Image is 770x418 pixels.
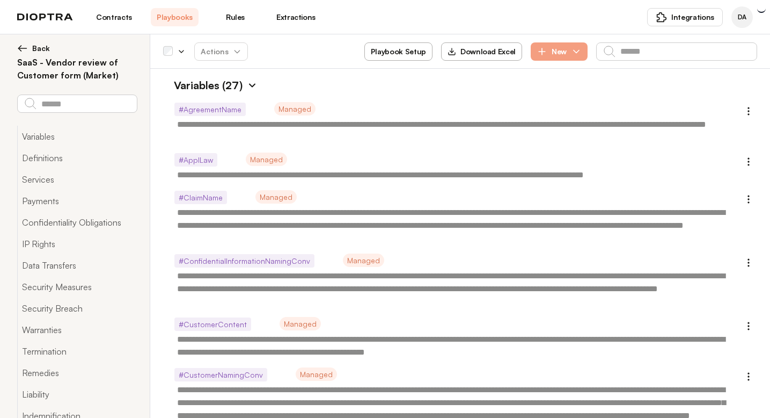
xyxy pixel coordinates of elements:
[272,8,320,26] a: Extractions
[192,42,250,61] span: Actions
[174,191,227,204] span: # ClaimName
[246,153,287,166] span: Managed
[163,47,173,56] div: Select all
[17,298,137,319] button: Security Breach
[274,102,316,116] span: Managed
[738,13,746,21] span: DA
[17,56,137,82] h2: SaaS - Vendor review of Customer form (Market)
[731,6,753,28] div: Dioptra Agent
[17,43,137,54] button: Back
[343,254,384,267] span: Managed
[17,362,137,384] button: Remedies
[174,368,267,381] span: # CustomerNamingConv
[163,77,243,93] h1: Variables (27)
[174,318,251,331] span: # CustomerContent
[17,212,137,233] button: Confidentiality Obligations
[247,80,258,91] img: Expand
[647,8,723,26] button: Integrations
[17,255,137,276] button: Data Transfers
[151,8,199,26] a: Playbooks
[17,276,137,298] button: Security Measures
[17,319,137,341] button: Warranties
[531,42,588,61] button: New
[441,42,522,61] button: Download Excel
[194,42,248,61] button: Actions
[296,367,337,381] span: Managed
[671,12,714,23] span: Integrations
[211,8,259,26] a: Rules
[17,169,137,190] button: Services
[17,43,28,54] img: left arrow
[32,43,50,54] span: Back
[656,12,667,23] img: puzzle
[17,233,137,255] button: IP Rights
[364,42,432,61] button: Playbook Setup
[17,13,73,21] img: logo
[17,341,137,362] button: Termination
[174,153,217,167] span: # ApplLaw
[174,254,314,268] span: # ConfidentialInformationNamingConv
[255,190,297,204] span: Managed
[90,8,138,26] a: Contracts
[280,317,321,330] span: Managed
[174,103,246,116] span: # AgreementName
[17,147,137,169] button: Definitions
[17,126,137,147] button: Variables
[17,190,137,212] button: Payments
[17,384,137,405] button: Liability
